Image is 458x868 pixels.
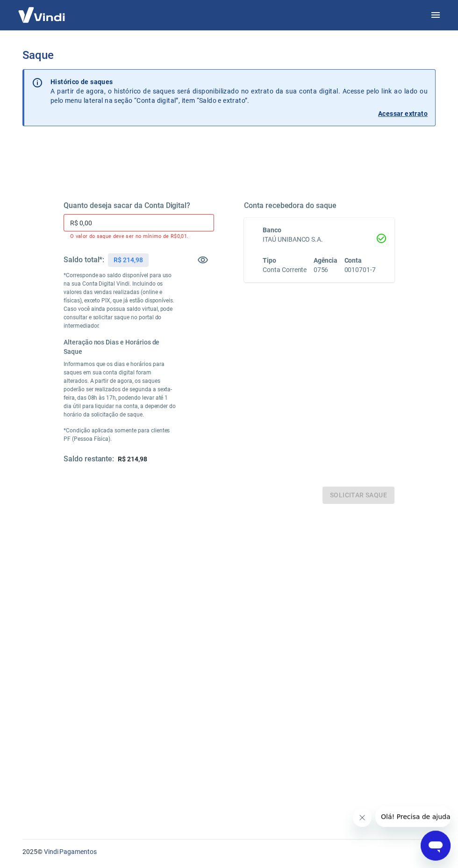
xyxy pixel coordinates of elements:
[263,235,376,244] h6: ITAÚ UNIBANCO S.A.
[50,77,428,86] p: Histórico de saques
[22,847,436,857] p: 2025 ©
[22,49,436,62] h3: Saque
[353,808,372,827] iframe: Fechar mensagem
[375,806,451,827] iframe: Mensagem da empresa
[44,848,97,855] a: Vindi Pagamentos
[378,109,428,118] p: Acessar extrato
[64,271,177,330] p: *Corresponde ao saldo disponível para uso na sua Conta Digital Vindi. Incluindo os valores das ve...
[6,7,79,14] span: Olá! Precisa de ajuda?
[263,226,281,234] span: Banco
[50,109,428,118] a: Acessar extrato
[244,201,394,210] h5: Conta recebedora do saque
[118,455,147,463] span: R$ 214,98
[11,0,72,29] img: Vindi
[263,257,276,264] span: Tipo
[344,265,376,275] h6: 0010701-7
[314,257,338,264] span: Agência
[114,255,143,265] p: R$ 214,98
[50,77,428,105] p: A partir de agora, o histórico de saques será disponibilizado no extrato da sua conta digital. Ac...
[344,257,362,264] span: Conta
[70,233,208,239] p: O valor do saque deve ser no mínimo de R$0,01.
[421,831,451,861] iframe: Botão para abrir a janela de mensagens
[263,265,307,275] h6: Conta Corrente
[64,201,214,210] h5: Quanto deseja sacar da Conta Digital?
[64,360,177,419] p: Informamos que os dias e horários para saques em sua conta digital foram alterados. A partir de a...
[64,454,114,464] h5: Saldo restante:
[64,337,177,356] h6: Alteração nos Dias e Horários de Saque
[64,426,177,443] p: *Condição aplicada somente para clientes PF (Pessoa Física).
[314,265,338,275] h6: 0756
[64,255,104,265] h5: Saldo total*:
